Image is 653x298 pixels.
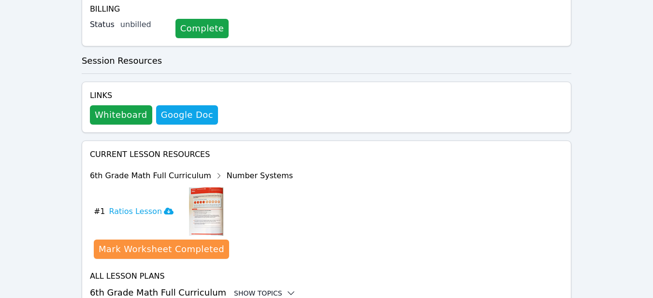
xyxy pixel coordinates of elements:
div: 6th Grade Math Full Curriculum Number Systems [90,168,293,184]
h3: Session Resources [82,54,571,68]
h4: Billing [90,3,563,15]
div: unbilled [120,19,168,30]
button: #1Ratios Lesson [94,187,181,236]
h4: Current Lesson Resources [90,149,563,160]
button: Whiteboard [90,105,152,125]
div: Mark Worksheet Completed [99,242,224,256]
h4: Links [90,90,218,101]
a: Complete [175,19,229,38]
a: Google Doc [156,105,218,125]
img: Ratios Lesson [189,187,223,236]
button: Show Topics [234,288,296,298]
span: # 1 [94,206,105,217]
h4: All Lesson Plans [90,270,563,282]
label: Status [90,19,115,30]
h3: Ratios Lesson [109,206,174,217]
button: Mark Worksheet Completed [94,240,229,259]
